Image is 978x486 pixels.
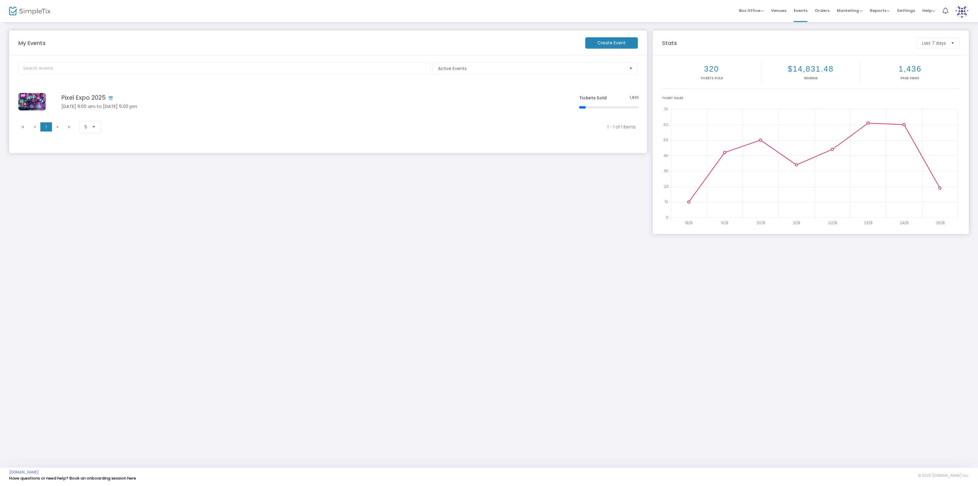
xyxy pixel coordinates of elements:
[663,64,760,74] h2: 320
[90,121,98,133] button: Select
[870,8,890,13] span: Reports
[793,220,800,225] text: 21/8
[630,95,639,101] span: 1,610
[685,220,693,225] text: 18/8
[918,473,969,478] span: © 2025 [DOMAIN_NAME] Inc.
[936,220,945,225] text: 25/8
[862,64,958,74] h2: 1,436
[897,3,915,18] span: Settings
[837,8,862,13] span: Marketing
[85,124,87,130] span: 5
[739,8,764,13] span: Box Office
[948,38,957,48] button: Select
[663,76,760,80] p: Tickets sold
[579,95,607,101] span: Tickets Sold
[664,137,668,143] text: 50
[771,3,786,18] span: Venues
[862,76,958,80] p: Page Views
[900,220,909,225] text: 24/8
[9,475,136,481] a: Have questions or need help? Book an onboarding session here
[627,63,635,74] button: Select
[664,122,668,127] text: 60
[664,199,668,204] text: 10
[666,215,668,220] text: 0
[18,93,46,110] img: 638749584533460947Untitleddesign.png
[61,94,561,101] h4: Pixel Expo 2025
[585,37,638,49] m-button: Create Event
[664,168,668,173] text: 30
[61,104,561,109] h5: [DATE] 9:00 am to [DATE] 5:00 pm
[664,153,668,158] text: 40
[15,85,642,118] div: Data table
[664,106,668,112] text: 70
[763,64,859,74] h2: $14,831.48
[664,184,669,189] text: 20
[922,40,946,46] span: Last 7 days
[15,39,582,47] m-panel-title: My Events
[40,122,52,132] span: Page 1
[9,470,39,475] a: [DOMAIN_NAME]
[659,39,914,47] m-panel-title: Stats
[18,62,431,75] input: Search events
[864,220,873,225] text: 23/8
[763,76,859,80] p: Revenue
[112,124,636,130] kendo-pager-info: 1 - 1 of 1 items
[922,8,935,13] span: Help
[829,220,837,225] text: 22/8
[721,220,728,225] text: 19/8
[794,3,807,18] span: Events
[815,3,829,18] span: Orders
[438,65,624,72] span: Active Events
[662,96,960,100] div: Ticket Sales
[756,220,765,225] text: 20/8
